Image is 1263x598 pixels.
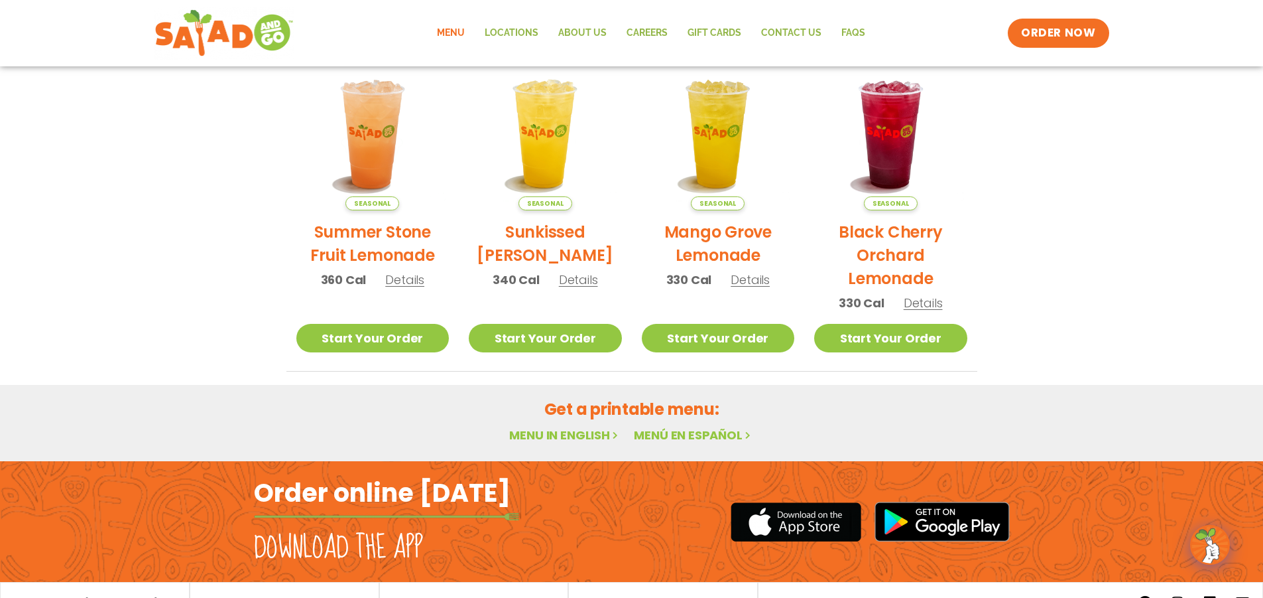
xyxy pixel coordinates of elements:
a: GIFT CARDS [678,18,751,48]
img: google_play [874,502,1010,542]
a: Locations [475,18,548,48]
h2: Mango Grove Lemonade [642,220,795,267]
img: Product photo for Mango Grove Lemonade [642,58,795,211]
h2: Get a printable menu: [286,398,977,421]
img: fork [254,513,519,520]
img: new-SAG-logo-768×292 [154,7,294,60]
a: About Us [548,18,617,48]
span: 360 Cal [321,271,367,289]
span: 330 Cal [839,294,884,312]
a: Start Your Order [814,324,967,352]
img: appstore [731,500,861,544]
span: 330 Cal [666,271,712,289]
a: Menu in English [509,427,621,443]
img: Product photo for Sunkissed Yuzu Lemonade [469,58,622,211]
span: Seasonal [691,196,745,210]
a: Start Your Order [469,324,622,352]
a: ORDER NOW [1008,19,1109,48]
span: Seasonal [345,196,399,210]
a: Careers [617,18,678,48]
span: Details [559,271,598,288]
span: Details [731,271,770,288]
a: Contact Us [751,18,831,48]
img: Product photo for Summer Stone Fruit Lemonade [296,58,450,211]
a: Start Your Order [642,324,795,352]
nav: Menu [427,18,875,48]
h2: Order online [DATE] [254,477,511,509]
h2: Download the app [254,530,423,567]
img: wpChatIcon [1191,526,1229,563]
span: 340 Cal [493,271,540,289]
img: Product photo for Black Cherry Orchard Lemonade [814,58,967,211]
h2: Sunkissed [PERSON_NAME] [469,220,622,267]
span: Seasonal [518,196,572,210]
a: Start Your Order [296,324,450,352]
h2: Black Cherry Orchard Lemonade [814,220,967,290]
span: Details [385,271,424,288]
span: Seasonal [864,196,918,210]
span: ORDER NOW [1021,25,1095,41]
a: Menú en español [634,427,753,443]
span: Details [904,295,943,311]
a: Menu [427,18,475,48]
h2: Summer Stone Fruit Lemonade [296,220,450,267]
a: FAQs [831,18,875,48]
